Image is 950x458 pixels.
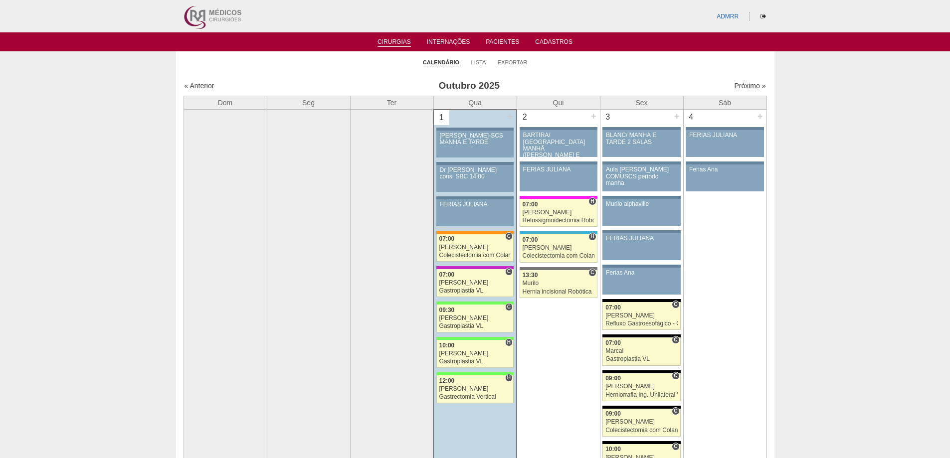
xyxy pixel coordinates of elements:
a: C 09:00 [PERSON_NAME] Herniorrafia Ing. Unilateral VL [602,373,680,401]
div: Gastroplastia VL [439,358,511,365]
span: 07:00 [523,201,538,208]
div: Key: Santa Catarina [520,267,597,270]
div: [PERSON_NAME] [439,386,511,392]
th: Qui [517,96,600,110]
a: C 07:00 Marcal Gastroplastia VL [602,337,680,365]
a: BLANC/ MANHÃ E TARDE 2 SALAS [602,130,680,157]
a: FERIAS JULIANA [602,233,680,260]
a: H 12:00 [PERSON_NAME] Gastrectomia Vertical [436,375,514,403]
span: Consultório [672,407,679,415]
span: Consultório [672,301,679,308]
a: C 09:00 [PERSON_NAME] Colecistectomia com Colangiografia VL [602,409,680,437]
div: Ferias Ana [689,166,760,173]
a: Lista [471,59,486,66]
div: Key: Aviso [602,161,680,164]
div: Colecistectomia com Colangiografia VL [523,253,594,259]
div: + [506,110,514,123]
div: Murilo [523,280,594,287]
a: ADMRR [717,13,739,20]
a: Murilo alphaville [602,199,680,226]
a: C 07:00 [PERSON_NAME] Colecistectomia com Colangiografia VL [436,234,514,262]
div: Key: Blanc [602,441,680,444]
span: 07:00 [605,304,621,311]
a: Exportar [498,59,528,66]
a: Internações [427,38,470,48]
span: Consultório [672,336,679,344]
div: Murilo alphaville [606,201,677,207]
div: [PERSON_NAME]-SCS MANHÃ E TARDE [440,133,511,146]
div: [PERSON_NAME] [439,350,511,357]
span: Hospital [588,197,596,205]
div: Key: Blanc [602,299,680,302]
div: Retossigmoidectomia Robótica [523,217,594,224]
div: Aula [PERSON_NAME] COMUSCS período manha [606,166,677,186]
div: Refluxo Gastroesofágico - Cirurgia VL [605,320,678,327]
span: Consultório [505,303,513,311]
a: C 07:00 [PERSON_NAME] Gastroplastia VL [436,269,514,297]
a: H 07:00 [PERSON_NAME] Colecistectomia com Colangiografia VL [520,234,597,262]
div: Key: Aviso [602,127,680,130]
div: [PERSON_NAME] [439,315,511,321]
div: Gastroplastia VL [605,356,678,362]
span: Consultório [672,372,679,380]
div: Key: Aviso [602,230,680,233]
div: + [673,110,681,123]
span: 07:00 [439,271,455,278]
div: Marcal [605,348,678,354]
div: Key: Aviso [602,196,680,199]
div: [PERSON_NAME] [605,383,678,390]
span: 07:00 [523,236,538,243]
div: [PERSON_NAME] [439,244,511,251]
div: Ferias Ana [606,270,677,276]
a: Aula [PERSON_NAME] COMUSCS período manha [602,164,680,191]
div: Colecistectomia com Colangiografia VL [439,252,511,259]
span: 07:00 [439,235,455,242]
div: Key: Aviso [436,162,514,165]
div: Gastroplastia VL [439,323,511,329]
div: Key: Aviso [520,127,597,130]
span: Consultório [505,268,513,276]
th: Qua [433,96,517,110]
div: Colecistectomia com Colangiografia VL [605,427,678,434]
span: Hospital [505,338,513,346]
span: Hospital [505,374,513,382]
div: [PERSON_NAME] [605,419,678,425]
th: Sáb [683,96,766,110]
div: Herniorrafia Ing. Unilateral VL [605,392,678,398]
a: C 13:30 Murilo Hernia incisional Robótica [520,270,597,298]
th: Dom [184,96,267,110]
a: Dr [PERSON_NAME] cons. SBC 14:00 [436,165,514,192]
span: Consultório [588,269,596,277]
a: Pacientes [486,38,519,48]
span: 10:00 [605,446,621,453]
div: Key: Maria Braido [436,266,514,269]
div: Hernia incisional Robótica [523,289,594,295]
div: 1 [434,110,449,125]
a: Cirurgias [378,38,411,47]
div: Key: Aviso [602,265,680,268]
a: FERIAS JULIANA [520,164,597,191]
div: 2 [517,110,533,125]
a: H 07:00 [PERSON_NAME] Retossigmoidectomia Robótica [520,199,597,227]
div: BARTIRA/ [GEOGRAPHIC_DATA] MANHÃ ([PERSON_NAME] E ANA)/ SANTA JOANA -TARDE [523,132,594,171]
a: [PERSON_NAME]-SCS MANHÃ E TARDE [436,131,514,157]
h3: Outubro 2025 [324,79,614,93]
div: [PERSON_NAME] [523,245,594,251]
a: Ferias Ana [602,268,680,295]
span: 13:30 [523,272,538,279]
span: Hospital [588,233,596,241]
a: « Anterior [185,82,214,90]
div: FERIAS JULIANA [440,201,511,208]
div: Key: Aviso [436,128,514,131]
th: Sex [600,96,683,110]
div: Dr [PERSON_NAME] cons. SBC 14:00 [440,167,511,180]
div: Key: Blanc [602,334,680,337]
span: 12:00 [439,377,455,384]
div: Gastrectomia Vertical [439,394,511,400]
div: Key: Neomater [520,231,597,234]
div: Key: Pro Matre [520,196,597,199]
th: Seg [267,96,350,110]
div: 3 [600,110,616,125]
span: Consultório [672,443,679,451]
span: 10:00 [439,342,455,349]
